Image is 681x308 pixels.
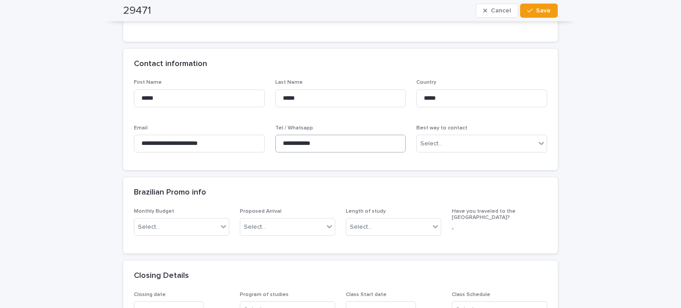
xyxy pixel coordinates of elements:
h2: Contact information [134,59,207,69]
span: Class Schedule [452,292,490,297]
span: Tel / Whatsapp [275,125,313,131]
span: Email [134,125,148,131]
span: Cancel [491,8,511,14]
span: Proposed Arrival [240,209,282,214]
h2: Brazilian Promo info [134,188,206,198]
button: Save [520,4,558,18]
div: Select... [350,222,372,232]
span: Program of studies [240,292,289,297]
h2: 29471 [123,4,151,17]
span: Save [536,8,551,14]
span: Last Name [275,80,303,85]
div: Select... [138,222,160,232]
span: First Name [134,80,162,85]
p: - [452,224,547,234]
div: Select... [244,222,266,232]
span: Monthly Budget [134,209,174,214]
button: Cancel [476,4,518,18]
span: Length of study [346,209,386,214]
span: Closing date [134,292,166,297]
span: Have you traveled to the [GEOGRAPHIC_DATA]? [452,209,516,220]
h2: Closing Details [134,271,189,281]
div: Select... [420,139,442,148]
span: Class Start date [346,292,387,297]
span: Best way to contact [416,125,467,131]
span: Country [416,80,436,85]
